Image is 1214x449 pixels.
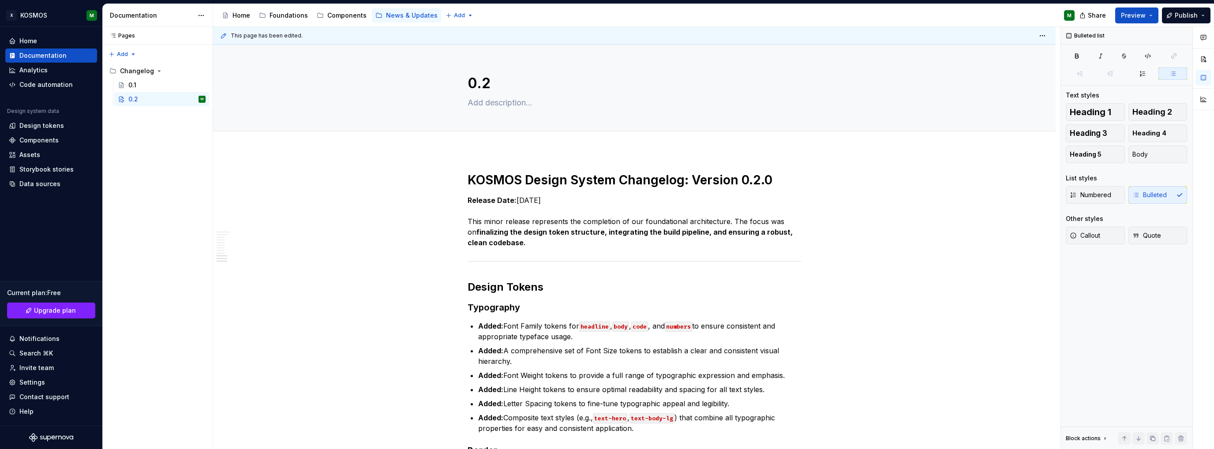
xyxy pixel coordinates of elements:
[19,407,34,416] div: Help
[34,306,76,315] span: Upgrade plan
[1066,103,1125,121] button: Heading 1
[478,321,801,342] p: Font Family tokens for , , , and to ensure consistent and appropriate typeface usage.
[478,384,801,395] p: Line Height tokens to ensure optimal readability and spacing for all text styles.
[313,8,370,22] a: Components
[1128,227,1188,244] button: Quote
[468,196,517,205] strong: Release Date:
[5,34,97,48] a: Home
[1175,11,1198,20] span: Publish
[5,375,97,389] a: Settings
[372,8,441,22] a: News & Updates
[5,78,97,92] a: Code automation
[19,393,69,401] div: Contact support
[1088,11,1106,20] span: Share
[114,92,209,106] a: 0.2M
[1070,231,1100,240] span: Callout
[5,404,97,419] button: Help
[106,32,135,39] div: Pages
[231,32,303,39] span: This page has been edited.
[29,433,73,442] svg: Supernova Logo
[1128,146,1188,163] button: Body
[1066,227,1125,244] button: Callout
[468,301,801,314] h3: Typography
[478,412,801,434] p: Composite text styles (e.g., , ) that combine all typographic properties for easy and consistent ...
[478,346,503,355] strong: Added:
[20,11,47,20] div: KOSMOS
[5,390,97,404] button: Contact support
[19,80,73,89] div: Code automation
[631,322,648,332] code: code
[1066,432,1109,445] div: Block actions
[1066,174,1097,183] div: List styles
[5,162,97,176] a: Storybook stories
[478,399,503,408] strong: Added:
[1066,91,1099,100] div: Text styles
[5,63,97,77] a: Analytics
[19,334,60,343] div: Notifications
[1132,129,1166,138] span: Heading 4
[114,78,209,92] a: 0.1
[1066,435,1101,442] div: Block actions
[19,150,40,159] div: Assets
[1128,124,1188,142] button: Heading 4
[1115,7,1158,23] button: Preview
[478,413,503,422] strong: Added:
[468,172,801,188] h1: KOSMOS Design System Changelog: Version 0.2.0
[2,6,101,25] button: XKOSMOSM
[478,385,503,394] strong: Added:
[19,165,74,174] div: Storybook stories
[478,322,503,330] strong: Added:
[478,371,503,380] strong: Added:
[7,303,95,318] button: Upgrade plan
[468,280,801,294] h2: Design Tokens
[19,180,60,188] div: Data sources
[468,195,801,248] p: [DATE] This minor release represents the completion of our foundational architecture. The focus w...
[120,67,154,75] div: Changelog
[19,37,37,45] div: Home
[5,346,97,360] button: Search ⌘K
[1132,231,1161,240] span: Quote
[1132,150,1148,159] span: Body
[1132,108,1172,116] span: Heading 2
[19,349,53,358] div: Search ⌘K
[327,11,367,20] div: Components
[593,413,627,423] code: text-hero
[5,133,97,147] a: Components
[1066,146,1125,163] button: Heading 5
[1162,7,1210,23] button: Publish
[478,345,801,367] p: A comprehensive set of Font Size tokens to establish a clear and consistent visual hierarchy.
[7,108,59,115] div: Design system data
[232,11,250,20] div: Home
[1070,150,1102,159] span: Heading 5
[1070,108,1111,116] span: Heading 1
[1128,103,1188,121] button: Heading 2
[1066,186,1125,204] button: Numbered
[128,95,138,104] div: 0.2
[468,228,794,247] strong: finalizing the design token structure, integrating the build pipeline, and ensuring a robust, cle...
[1066,214,1103,223] div: Other styles
[386,11,438,20] div: News & Updates
[270,11,308,20] div: Foundations
[218,8,254,22] a: Home
[5,361,97,375] a: Invite team
[443,9,476,22] button: Add
[6,10,17,21] div: X
[5,49,97,63] a: Documentation
[110,11,193,20] div: Documentation
[201,95,203,104] div: M
[90,12,94,19] div: M
[579,322,610,332] code: headline
[106,64,209,106] div: Page tree
[7,288,95,297] div: Current plan : Free
[5,177,97,191] a: Data sources
[19,378,45,387] div: Settings
[1066,124,1125,142] button: Heading 3
[218,7,441,24] div: Page tree
[1070,129,1107,138] span: Heading 3
[1067,12,1072,19] div: M
[478,370,801,381] p: Font Weight tokens to provide a full range of typographic expression and emphasis.
[5,148,97,162] a: Assets
[106,48,139,60] button: Add
[1121,11,1146,20] span: Preview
